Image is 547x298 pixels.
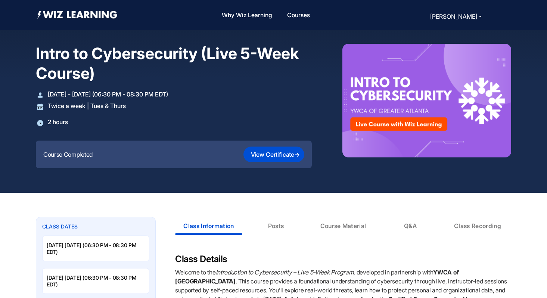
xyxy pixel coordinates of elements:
a: Why Wiz Learning [219,7,275,23]
button: View Certificate→ [243,147,304,162]
div: Q&A [404,222,417,230]
h1: Class Details [175,253,511,265]
div: Posts [268,222,284,230]
div: Class Recording [454,222,501,230]
li: [DATE] [DATE] (06:30 PM - 08:30 PM EDT) [42,236,149,261]
img: 2025-04-30T18%3A26%3A26.475Z_Lesson%20Intro%20Graphic%20-%20Introduction%20to%20Cybersecurity%20%... [342,44,511,157]
h1: Intro to Cybersecurity (Live 5-Week Course) [36,44,342,83]
h3: Class Dates [42,223,149,230]
p: Course Completed [43,150,93,159]
em: Introduction to Cybersecurity – Live 5-Week Program [216,268,354,276]
button: [PERSON_NAME] [428,11,484,22]
span: → [294,151,300,158]
div: Class Information [183,216,234,235]
p: 2 hours [48,119,68,126]
p: Twice a week | Tues & Thurs [48,102,126,110]
a: Courses [284,7,313,23]
li: [DATE] [DATE] (06:30 PM - 08:30 PM EDT) [42,268,149,294]
img: calender.svg [36,102,45,111]
p: [DATE] - [DATE] (06:30 PM - 08:30 PM EDT) [48,90,168,98]
div: Course Material [320,222,366,230]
